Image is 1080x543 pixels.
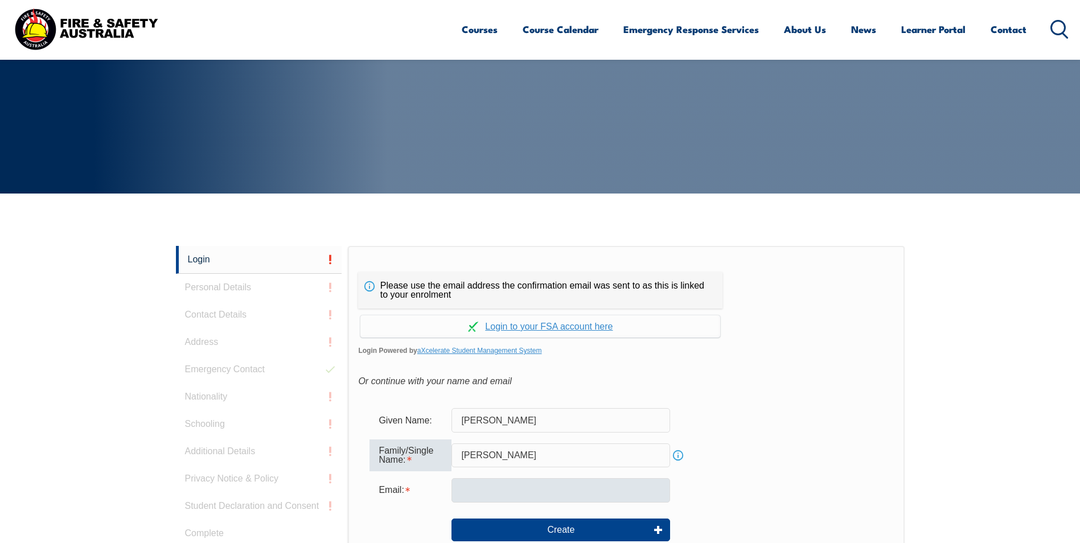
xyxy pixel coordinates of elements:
[358,272,722,308] div: Please use the email address the confirmation email was sent to as this is linked to your enrolment
[369,409,451,431] div: Given Name:
[451,519,670,541] button: Create
[369,479,451,501] div: Email is required.
[670,447,686,463] a: Info
[417,347,542,355] a: aXcelerate Student Management System
[623,14,759,44] a: Emergency Response Services
[523,14,598,44] a: Course Calendar
[991,14,1026,44] a: Contact
[358,342,894,359] span: Login Powered by
[358,373,894,390] div: Or continue with your name and email
[784,14,826,44] a: About Us
[462,14,498,44] a: Courses
[901,14,966,44] a: Learner Portal
[176,246,342,274] a: Login
[468,322,478,332] img: Log in withaxcelerate
[369,439,451,471] div: Family/Single Name is required.
[851,14,876,44] a: News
